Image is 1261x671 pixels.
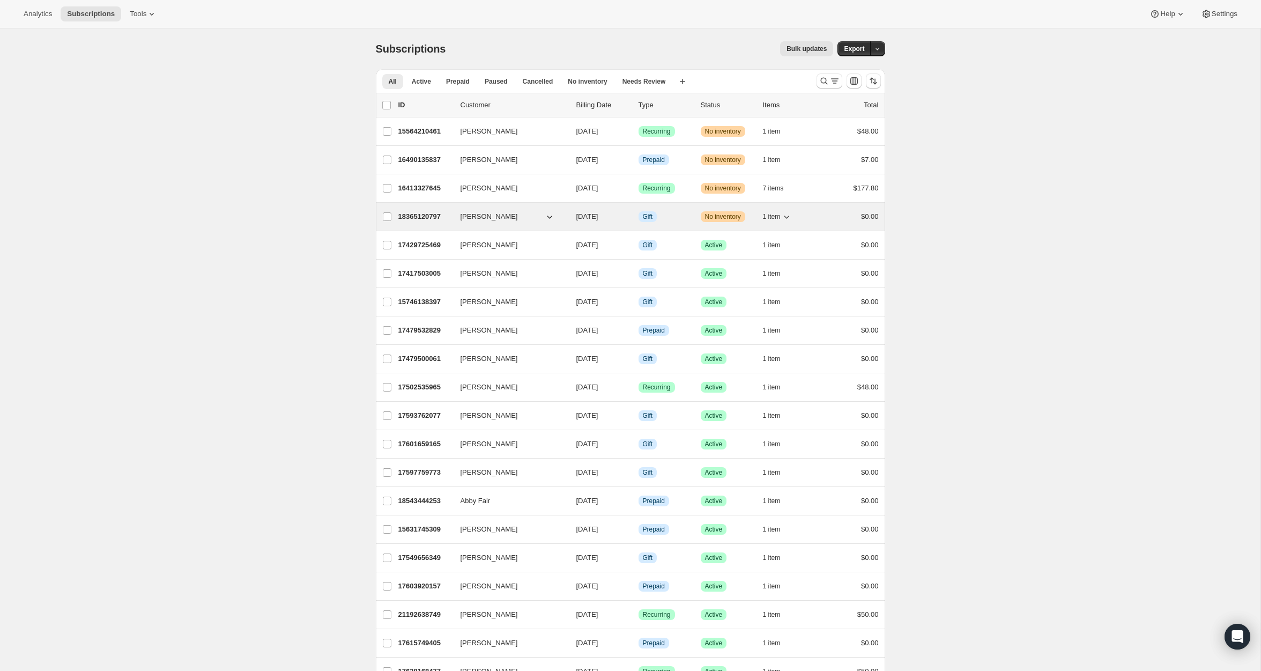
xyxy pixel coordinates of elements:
[763,380,792,395] button: 1 item
[398,493,879,508] div: 18543444253Abby Fair[DATE]InfoPrepaidSuccessActive1 item$0.00
[763,124,792,139] button: 1 item
[398,465,879,480] div: 17597759773[PERSON_NAME][DATE]InfoGiftSuccessActive1 item$0.00
[861,440,879,448] span: $0.00
[861,525,879,533] span: $0.00
[398,552,452,563] p: 17549656349
[643,212,653,221] span: Gift
[485,77,508,86] span: Paused
[461,154,518,165] span: [PERSON_NAME]
[705,269,723,278] span: Active
[854,184,879,192] span: $177.80
[861,241,879,249] span: $0.00
[643,326,665,335] span: Prepaid
[763,610,781,619] span: 1 item
[861,212,879,220] span: $0.00
[674,74,691,89] button: Create new view
[763,554,781,562] span: 1 item
[576,326,598,334] span: [DATE]
[705,212,741,221] span: No inventory
[763,323,792,338] button: 1 item
[763,636,792,651] button: 1 item
[398,410,452,421] p: 17593762077
[705,497,723,505] span: Active
[454,436,561,453] button: [PERSON_NAME]
[576,241,598,249] span: [DATE]
[454,293,561,311] button: [PERSON_NAME]
[705,610,723,619] span: Active
[398,183,452,194] p: 16413327645
[857,383,879,391] span: $48.00
[61,6,121,21] button: Subscriptions
[705,156,741,164] span: No inventory
[866,73,881,89] button: Sort the results
[576,156,598,164] span: [DATE]
[454,180,561,197] button: [PERSON_NAME]
[763,522,792,537] button: 1 item
[763,493,792,508] button: 1 item
[461,581,518,592] span: [PERSON_NAME]
[454,464,561,481] button: [PERSON_NAME]
[576,184,598,192] span: [DATE]
[643,554,653,562] span: Gift
[461,524,518,535] span: [PERSON_NAME]
[376,43,446,55] span: Subscriptions
[763,209,792,224] button: 1 item
[705,468,723,477] span: Active
[705,326,723,335] span: Active
[763,294,792,309] button: 1 item
[398,181,879,196] div: 16413327645[PERSON_NAME][DATE]SuccessRecurringWarningNo inventory7 items$177.80
[398,437,879,452] div: 17601659165[PERSON_NAME][DATE]InfoGiftSuccessActive1 item$0.00
[398,100,452,110] p: ID
[461,240,518,250] span: [PERSON_NAME]
[861,156,879,164] span: $7.00
[763,100,817,110] div: Items
[763,550,792,565] button: 1 item
[864,100,878,110] p: Total
[568,77,607,86] span: No inventory
[398,126,452,137] p: 15564210461
[576,525,598,533] span: [DATE]
[763,411,781,420] span: 1 item
[763,582,781,591] span: 1 item
[398,607,879,622] div: 21192638749[PERSON_NAME][DATE]SuccessRecurringSuccessActive1 item$50.00
[576,383,598,391] span: [DATE]
[576,411,598,419] span: [DATE]
[398,294,879,309] div: 15746138397[PERSON_NAME][DATE]InfoGiftSuccessActive1 item$0.00
[861,355,879,363] span: $0.00
[398,609,452,620] p: 21192638749
[398,238,879,253] div: 17429725469[PERSON_NAME][DATE]InfoGiftSuccessActive1 item$0.00
[454,379,561,396] button: [PERSON_NAME]
[576,355,598,363] span: [DATE]
[705,241,723,249] span: Active
[705,383,723,392] span: Active
[461,439,518,449] span: [PERSON_NAME]
[787,45,827,53] span: Bulk updates
[817,73,842,89] button: Search and filter results
[398,408,879,423] div: 17593762077[PERSON_NAME][DATE]InfoGiftSuccessActive1 item$0.00
[857,610,879,618] span: $50.00
[763,639,781,647] span: 1 item
[844,45,864,53] span: Export
[454,606,561,623] button: [PERSON_NAME]
[461,100,568,110] p: Customer
[1212,10,1237,18] span: Settings
[454,151,561,168] button: [PERSON_NAME]
[461,126,518,137] span: [PERSON_NAME]
[389,77,397,86] span: All
[763,127,781,136] span: 1 item
[705,298,723,306] span: Active
[576,298,598,306] span: [DATE]
[643,298,653,306] span: Gift
[763,440,781,448] span: 1 item
[461,410,518,421] span: [PERSON_NAME]
[454,635,561,652] button: [PERSON_NAME]
[643,610,671,619] span: Recurring
[705,525,723,534] span: Active
[763,437,792,452] button: 1 item
[763,269,781,278] span: 1 item
[17,6,58,21] button: Analytics
[398,325,452,336] p: 17479532829
[780,41,833,56] button: Bulk updates
[763,152,792,167] button: 1 item
[576,497,598,505] span: [DATE]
